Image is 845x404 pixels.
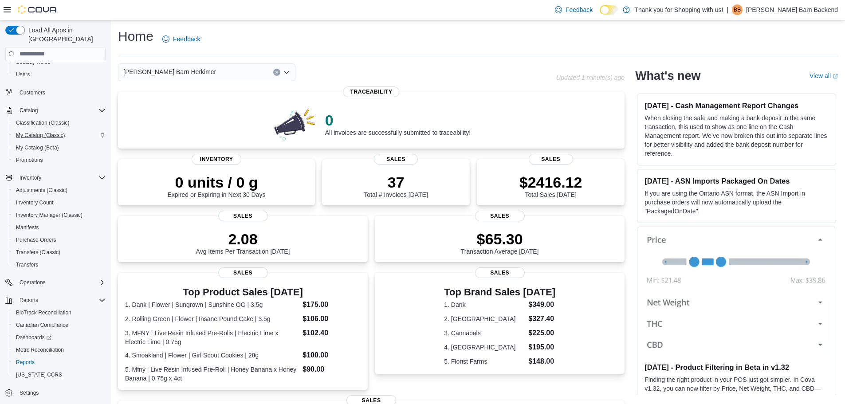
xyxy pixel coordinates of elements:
span: BB [734,4,741,15]
a: Promotions [12,155,47,165]
a: Transfers (Classic) [12,247,64,258]
button: Promotions [9,154,109,166]
a: Inventory Count [12,197,57,208]
span: Promotions [12,155,106,165]
span: My Catalog (Classic) [12,130,106,141]
p: | [727,4,728,15]
button: Operations [16,277,49,288]
span: Classification (Classic) [16,119,70,126]
span: Transfers (Classic) [16,249,60,256]
a: Dashboards [12,332,55,343]
p: 0 [325,111,471,129]
span: Users [16,71,30,78]
div: All invoices are successfully submitted to traceability! [325,111,471,136]
span: Inventory [20,174,41,181]
span: Adjustments (Classic) [16,187,67,194]
p: [PERSON_NAME] Barn Backend [746,4,838,15]
dd: $102.40 [303,328,361,338]
span: Sales [374,154,418,165]
dd: $349.00 [528,299,555,310]
button: Classification (Classic) [9,117,109,129]
span: Inventory [16,173,106,183]
button: Purchase Orders [9,234,109,246]
dd: $148.00 [528,356,555,367]
a: My Catalog (Beta) [12,142,63,153]
span: Reports [16,359,35,366]
span: Operations [20,279,46,286]
svg: External link [833,74,838,79]
button: BioTrack Reconciliation [9,306,109,319]
button: Transfers (Classic) [9,246,109,259]
dd: $90.00 [303,364,361,375]
span: Transfers (Classic) [12,247,106,258]
span: Adjustments (Classic) [12,185,106,196]
a: Transfers [12,259,42,270]
span: Load All Apps in [GEOGRAPHIC_DATA] [25,26,106,43]
button: My Catalog (Classic) [9,129,109,141]
dt: 3. Cannabals [444,329,525,337]
span: Sales [475,211,525,221]
a: Reports [12,357,38,368]
span: Reports [12,357,106,368]
span: Reports [20,297,38,304]
p: $2416.12 [519,173,582,191]
dd: $195.00 [528,342,555,353]
span: Catalog [16,105,106,116]
button: Operations [2,276,109,289]
p: If you are using the Ontario ASN format, the ASN Import in purchase orders will now automatically... [645,189,829,216]
span: Metrc Reconciliation [12,345,106,355]
div: Avg Items Per Transaction [DATE] [196,230,290,255]
h3: Top Product Sales [DATE] [125,287,361,298]
dt: 3. MFNY | Live Resin Infused Pre-Rolls | Electric Lime x Electric Lime | 0.75g [125,329,299,346]
span: Manifests [12,222,106,233]
span: Classification (Classic) [12,118,106,128]
span: Inventory Manager (Classic) [16,212,83,219]
a: Dashboards [9,331,109,344]
span: Inventory Count [12,197,106,208]
button: Settings [2,386,109,399]
span: BioTrack Reconciliation [16,309,71,316]
span: Washington CCRS [12,369,106,380]
a: BioTrack Reconciliation [12,307,75,318]
span: Transfers [16,261,38,268]
dt: 1. Dank [444,300,525,309]
a: Canadian Compliance [12,320,72,330]
button: Catalog [16,105,41,116]
button: Transfers [9,259,109,271]
span: Canadian Compliance [12,320,106,330]
h3: [DATE] - Product Filtering in Beta in v1.32 [645,363,829,372]
dt: 5. Florist Farms [444,357,525,366]
span: Inventory [192,154,241,165]
dt: 2. Rolling Green | Flower | Insane Pound Cake | 3.5g [125,314,299,323]
a: Metrc Reconciliation [12,345,67,355]
button: Reports [2,294,109,306]
span: Catalog [20,107,38,114]
div: Transaction Average [DATE] [461,230,539,255]
span: Sales [218,211,268,221]
button: Manifests [9,221,109,234]
div: Total # Invoices [DATE] [364,173,428,198]
span: Dashboards [16,334,51,341]
span: Settings [16,387,106,398]
h3: Top Brand Sales [DATE] [444,287,555,298]
a: Users [12,69,33,80]
dt: 5. Mfny | Live Resin Infused Pre-Roll | Honey Banana x Honey Banana | 0.75g x 4ct [125,365,299,383]
button: Inventory [16,173,45,183]
p: Thank you for Shopping with us! [634,4,723,15]
span: Inventory Manager (Classic) [12,210,106,220]
p: 2.08 [196,230,290,248]
a: Feedback [159,30,204,48]
a: Manifests [12,222,42,233]
span: Users [12,69,106,80]
button: Metrc Reconciliation [9,344,109,356]
dt: 4. Smoakland | Flower | Girl Scout Cookies | 28g [125,351,299,360]
div: Total Sales [DATE] [519,173,582,198]
img: Cova [18,5,58,14]
dd: $100.00 [303,350,361,361]
button: Catalog [2,104,109,117]
dt: 1. Dank | Flower | Sungrown | Sunshine OG | 3.5g [125,300,299,309]
a: Settings [16,388,42,398]
h3: [DATE] - ASN Imports Packaged On Dates [645,177,829,185]
p: $65.30 [461,230,539,248]
button: Canadian Compliance [9,319,109,331]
